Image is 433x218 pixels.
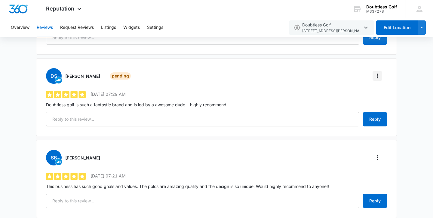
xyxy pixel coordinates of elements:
[65,73,100,79] h3: [PERSON_NAME]
[11,18,29,37] button: Overview
[37,18,53,37] button: Reviews
[101,18,116,37] button: Listings
[46,101,387,108] p: Doubtless golf is such a fantastic brand and is led by a awesome dude… highly recommend
[302,28,362,34] span: [STREET_ADDRESS][PERSON_NAME] , Brentwood , TN
[46,150,62,165] span: SB
[302,22,362,34] span: Doubtless Golf
[363,194,387,208] button: Reply
[46,183,387,189] p: This business has such good goals and values. The polos are amazing quality and the design is so ...
[46,5,74,12] span: Reputation
[55,159,62,165] img: product-trl.v2.svg
[366,5,397,9] div: account name
[91,173,126,179] p: [DATE] 07:21 AM
[373,71,382,81] button: More
[363,112,387,126] button: Reply
[46,112,359,126] input: Reply to this review...
[373,153,382,162] button: More
[60,18,94,37] button: Request Reviews
[91,91,126,97] p: [DATE] 07:29 AM
[376,20,418,35] button: Edit Location
[46,194,359,208] input: Reply to this review...
[46,30,359,45] input: Reply to this review...
[363,30,387,45] button: Reply
[46,68,62,84] span: DS
[123,18,140,37] button: Widgets
[289,20,374,35] button: Doubtless Golf[STREET_ADDRESS][PERSON_NAME],Brentwood,TN
[147,18,163,37] button: Settings
[65,155,100,161] h3: [PERSON_NAME]
[55,77,62,83] img: product-trl.v2.svg
[110,72,131,80] div: Pending
[366,9,397,14] div: account id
